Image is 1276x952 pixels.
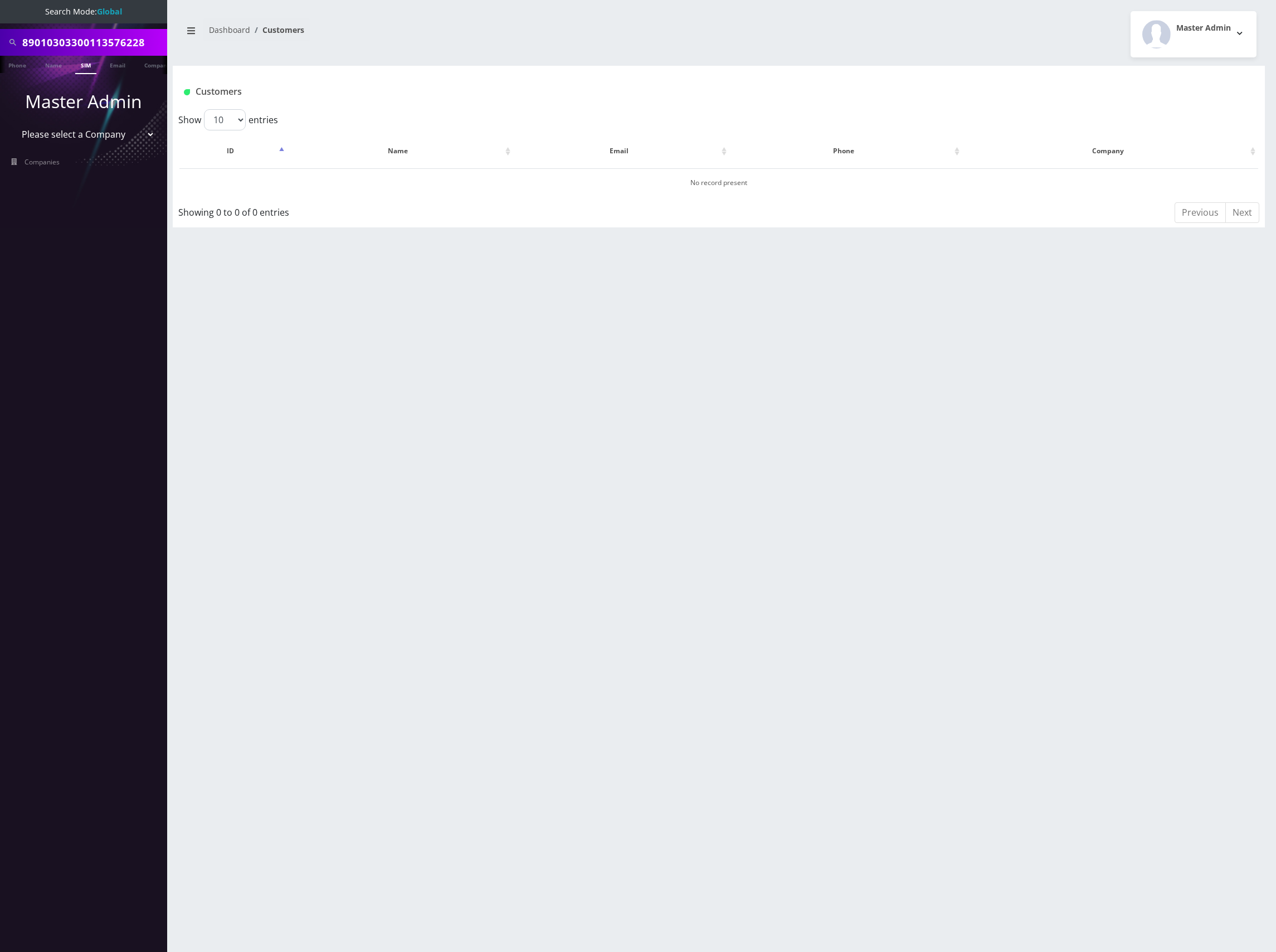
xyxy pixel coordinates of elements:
a: SIM [75,56,96,74]
th: Phone: activate to sort column ascending [730,135,962,167]
a: Company [139,56,176,73]
h1: Customers [184,86,1073,97]
th: Email: activate to sort column ascending [514,135,729,167]
h2: Master Admin [1176,23,1231,33]
label: Show entries [178,109,278,130]
li: Customers [250,24,304,36]
th: ID: activate to sort column descending [179,135,287,167]
span: Companies [25,157,60,167]
nav: breadcrumb [181,18,710,50]
td: No record present [179,168,1258,197]
th: Company: activate to sort column ascending [963,135,1258,167]
div: Showing 0 to 0 of 0 entries [178,201,620,219]
a: Email [104,56,131,73]
input: Search All Companies [22,32,164,53]
th: Name: activate to sort column ascending [288,135,513,167]
a: Next [1225,202,1259,223]
a: Phone [3,56,32,73]
strong: Global [97,6,122,17]
button: Master Admin [1131,11,1256,57]
span: Search Mode: [45,6,122,17]
a: Name [40,56,67,73]
select: Showentries [204,109,246,130]
a: Dashboard [209,25,250,35]
a: Previous [1175,202,1226,223]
